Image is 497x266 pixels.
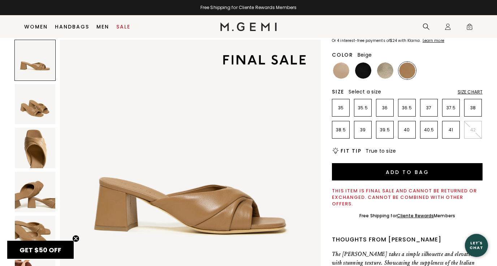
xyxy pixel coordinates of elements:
p: 40 [398,127,415,133]
p: 36 [376,105,393,111]
img: The Maia [15,84,55,125]
a: Women [24,24,48,30]
p: 39 [354,127,371,133]
p: 37.5 [442,105,459,111]
div: GET $50 OFFClose teaser [7,241,74,259]
button: Add to Bag [332,163,483,180]
div: This item is final sale and cannot be returned or exchanged. Cannot be combined with other offers. [332,188,483,207]
a: Handbags [55,24,89,30]
img: The Maia [15,128,55,168]
div: Free Shipping for Members [359,213,455,219]
span: True to size [366,147,396,154]
img: Champagne [377,62,393,79]
button: Close teaser [72,235,79,242]
img: final sale tag [212,44,316,75]
img: M.Gemi [220,22,277,31]
div: Thoughts from [PERSON_NAME] [332,235,483,244]
klarna-placement-style-body: Or 4 interest-free payments of [332,38,390,43]
img: Light Tan [399,62,415,79]
a: Learn more [422,39,444,43]
div: Let's Chat [465,241,488,250]
a: Cliente Rewards [397,213,434,219]
klarna-placement-style-cta: Learn more [423,38,444,43]
img: Black [355,62,371,79]
p: 40.5 [420,127,437,133]
p: 41 [442,127,459,133]
p: 37 [420,105,437,111]
p: 35 [332,105,349,111]
p: 38 [464,105,481,111]
klarna-placement-style-body: with Klarna [398,38,422,43]
a: Men [96,24,109,30]
img: Beige [333,62,349,79]
img: The Maia [15,216,55,256]
p: 39.5 [376,127,393,133]
p: 38.5 [332,127,349,133]
span: Beige [358,51,372,58]
img: The Maia [15,172,55,212]
p: 42 [464,127,481,133]
p: 35.5 [354,105,371,111]
span: 0 [466,25,473,32]
div: Size Chart [458,89,483,95]
span: GET $50 OFF [20,245,61,254]
klarna-placement-style-amount: $24 [390,38,397,43]
p: 36.5 [398,105,415,111]
h2: Size [332,89,344,95]
a: Sale [116,24,130,30]
h2: Fit Tip [341,148,361,154]
h2: Color [332,52,353,58]
span: Select a size [349,88,381,95]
